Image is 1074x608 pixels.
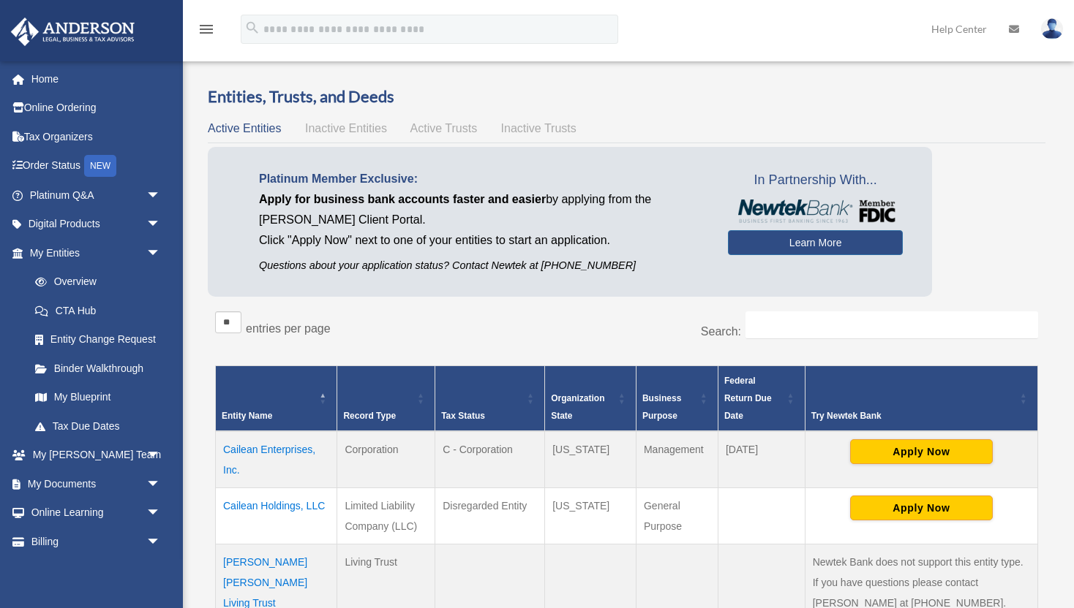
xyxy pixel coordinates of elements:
div: Try Newtek Bank [811,407,1015,425]
a: menu [198,26,215,38]
td: [US_STATE] [545,431,636,488]
td: [US_STATE] [545,487,636,544]
span: arrow_drop_down [146,498,176,528]
span: arrow_drop_down [146,238,176,268]
th: Organization State: Activate to sort [545,365,636,431]
a: Tax Organizers [10,122,183,151]
h3: Entities, Trusts, and Deeds [208,85,1045,108]
p: Questions about your application status? Contact Newtek at [PHONE_NUMBER] [259,256,706,275]
td: C - Corporation [435,431,545,488]
span: Active Entities [208,122,281,134]
a: My Documentsarrow_drop_down [10,469,183,498]
th: Entity Name: Activate to invert sorting [216,365,337,431]
th: Federal Return Due Date: Activate to sort [718,365,805,431]
span: arrow_drop_down [146,441,176,471]
td: General Purpose [636,487,718,544]
span: Organization State [551,393,604,421]
td: Limited Liability Company (LLC) [337,487,435,544]
a: Events Calendar [10,556,183,585]
p: Click "Apply Now" next to one of your entities to start an application. [259,230,706,251]
label: Search: [701,325,741,338]
a: Digital Productsarrow_drop_down [10,210,183,239]
a: Online Learningarrow_drop_down [10,498,183,528]
td: Corporation [337,431,435,488]
td: [DATE] [718,431,805,488]
th: Record Type: Activate to sort [337,365,435,431]
i: menu [198,20,215,38]
img: Anderson Advisors Platinum Portal [7,18,139,46]
a: Billingarrow_drop_down [10,527,183,556]
img: NewtekBankLogoSM.png [735,199,895,223]
a: My Entitiesarrow_drop_down [10,238,176,267]
td: Cailean Holdings, LLC [216,487,337,544]
span: Inactive Entities [305,122,387,134]
a: Overview [20,267,168,297]
span: arrow_drop_down [146,527,176,557]
a: Learn More [728,230,903,255]
span: arrow_drop_down [146,210,176,240]
a: Order StatusNEW [10,151,183,181]
p: Platinum Member Exclusive: [259,169,706,189]
a: Entity Change Request [20,325,176,354]
div: NEW [84,155,116,177]
td: Disregarded Entity [435,487,545,544]
a: Online Ordering [10,94,183,123]
span: Active Trusts [410,122,478,134]
a: Tax Due Dates [20,411,176,441]
button: Apply Now [850,439,993,464]
span: Tax Status [441,411,485,421]
span: arrow_drop_down [146,469,176,499]
img: User Pic [1041,18,1063,39]
a: CTA Hub [20,296,176,325]
span: Apply for business bank accounts faster and easier [259,193,546,205]
span: Inactive Trusts [501,122,577,134]
td: Management [636,431,718,488]
a: My Blueprint [20,383,176,412]
th: Tax Status: Activate to sort [435,365,545,431]
span: Federal Return Due Date [724,376,772,421]
th: Try Newtek Bank : Activate to sort [805,365,1037,431]
a: Binder Walkthrough [20,354,176,383]
p: by applying from the [PERSON_NAME] Client Portal. [259,189,706,230]
td: Cailean Enterprises, Inc. [216,431,337,488]
i: search [244,20,260,36]
label: entries per page [246,322,331,335]
span: arrow_drop_down [146,180,176,210]
button: Apply Now [850,495,993,520]
th: Business Purpose: Activate to sort [636,365,718,431]
span: Business Purpose [642,393,681,421]
span: Record Type [343,411,396,421]
a: Platinum Q&Aarrow_drop_down [10,180,183,210]
a: Home [10,64,183,94]
a: My [PERSON_NAME] Teamarrow_drop_down [10,441,183,470]
span: In Partnership With... [728,169,903,192]
span: Entity Name [222,411,272,421]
